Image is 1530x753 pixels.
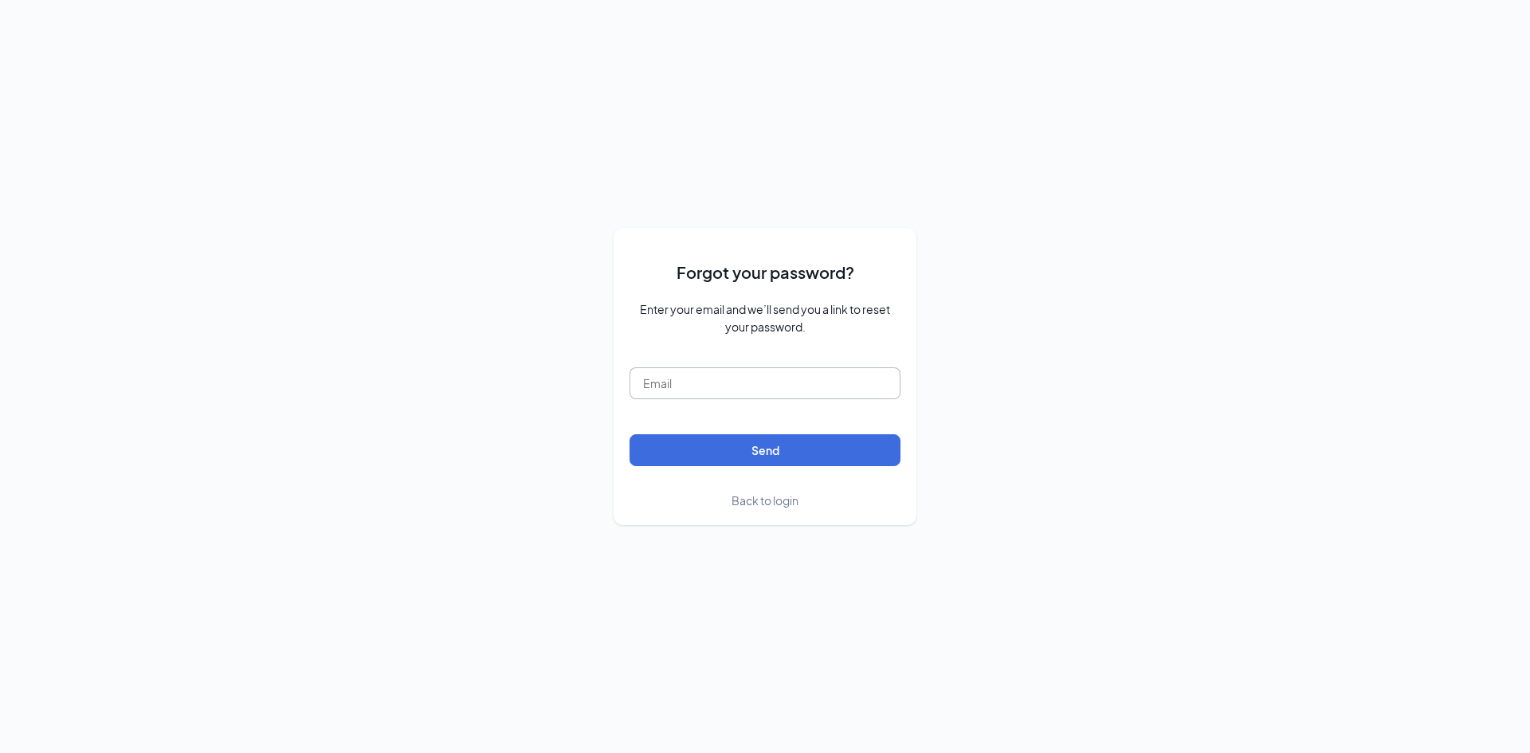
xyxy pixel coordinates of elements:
[732,493,798,508] span: Back to login
[630,367,900,399] input: Email
[630,300,900,335] span: Enter your email and we’ll send you a link to reset your password.
[630,434,900,466] button: Send
[732,492,798,509] a: Back to login
[677,260,854,284] span: Forgot your password?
